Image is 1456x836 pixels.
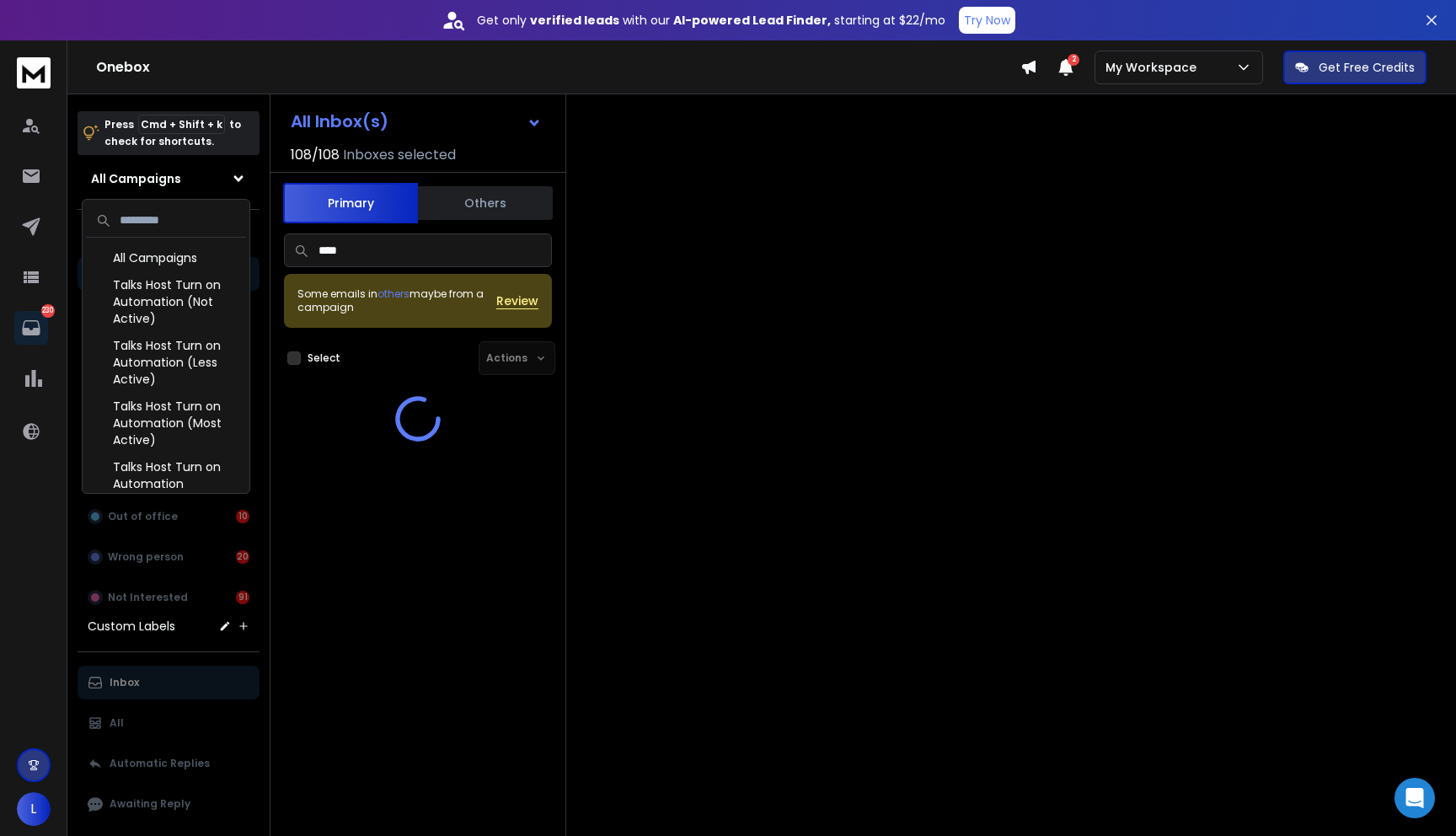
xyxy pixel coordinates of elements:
[91,170,181,187] h1: All Campaigns
[78,223,260,247] h3: Filters
[138,115,225,134] span: Cmd + Shift + k
[343,145,456,165] h3: Inboxes selected
[86,453,246,497] div: Talks Host Turn on Automation
[104,116,241,150] p: Press to check for shortcuts.
[291,145,340,165] span: 108 / 108
[297,287,496,314] div: Some emails in maybe from a campaign
[283,183,418,223] button: Primary
[477,12,945,29] p: Get only with our starting at $22/mo
[308,351,340,365] label: Select
[17,57,51,88] img: logo
[41,304,55,318] p: 230
[496,292,538,309] span: Review
[86,393,246,453] div: Talks Host Turn on Automation (Most Active)
[17,792,51,826] span: L
[673,12,831,29] strong: AI-powered Lead Finder,
[86,332,246,393] div: Talks Host Turn on Automation (Less Active)
[86,271,246,332] div: Talks Host Turn on Automation (Not Active)
[377,287,409,301] span: others
[1068,54,1079,66] span: 2
[1319,59,1415,76] p: Get Free Credits
[291,113,388,130] h1: All Inbox(s)
[88,618,175,635] h3: Custom Labels
[86,244,246,271] div: All Campaigns
[1394,778,1435,818] div: Open Intercom Messenger
[96,57,1020,78] h1: Onebox
[530,12,619,29] strong: verified leads
[964,12,1010,29] p: Try Now
[1105,59,1203,76] p: My Workspace
[418,185,553,222] button: Others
